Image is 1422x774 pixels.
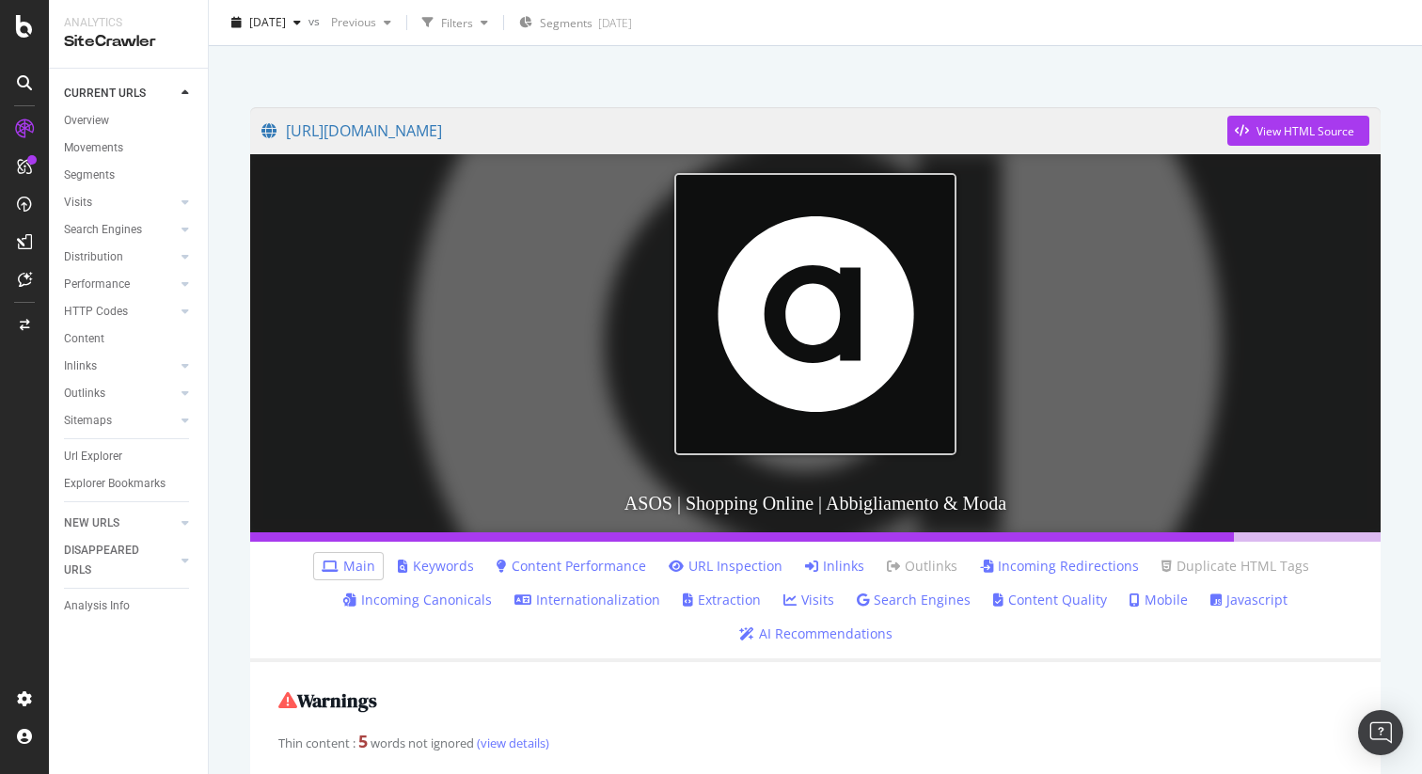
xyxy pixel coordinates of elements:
[64,220,176,240] a: Search Engines
[993,591,1107,609] a: Content Quality
[64,111,195,131] a: Overview
[358,730,368,752] strong: 5
[64,474,195,494] a: Explorer Bookmarks
[324,8,399,38] button: Previous
[1210,591,1288,609] a: Javascript
[64,384,176,403] a: Outlinks
[64,247,123,267] div: Distribution
[64,193,92,213] div: Visits
[64,596,195,616] a: Analysis Info
[441,14,473,30] div: Filters
[64,384,105,403] div: Outlinks
[683,591,761,609] a: Extraction
[980,557,1139,576] a: Incoming Redirections
[1161,557,1309,576] a: Duplicate HTML Tags
[64,513,119,533] div: NEW URLS
[514,591,660,609] a: Internationalization
[1256,123,1354,139] div: View HTML Source
[224,8,308,38] button: [DATE]
[512,8,640,38] button: Segments[DATE]
[805,557,864,576] a: Inlinks
[64,138,195,158] a: Movements
[64,84,146,103] div: CURRENT URLS
[343,591,492,609] a: Incoming Canonicals
[398,557,474,576] a: Keywords
[598,15,632,31] div: [DATE]
[250,474,1381,532] h3: ASOS | Shopping Online | Abbigliamento & Moda
[64,411,176,431] a: Sitemaps
[64,541,176,580] a: DISAPPEARED URLS
[64,513,176,533] a: NEW URLS
[249,14,286,30] span: 2025 Sep. 16th
[497,557,646,576] a: Content Performance
[64,541,159,580] div: DISAPPEARED URLS
[64,302,128,322] div: HTTP Codes
[674,173,956,455] img: ASOS | Shopping Online | Abbigliamento & Moda
[261,107,1227,154] a: [URL][DOMAIN_NAME]
[64,275,130,294] div: Performance
[415,8,496,38] button: Filters
[1227,116,1369,146] button: View HTML Source
[64,329,104,349] div: Content
[278,690,1352,711] h2: Warnings
[64,15,193,31] div: Analytics
[64,329,195,349] a: Content
[324,14,376,30] span: Previous
[887,557,957,576] a: Outlinks
[669,557,782,576] a: URL Inspection
[64,596,130,616] div: Analysis Info
[540,15,592,31] span: Segments
[64,302,176,322] a: HTTP Codes
[64,138,123,158] div: Movements
[64,31,193,53] div: SiteCrawler
[64,247,176,267] a: Distribution
[783,591,834,609] a: Visits
[64,166,115,185] div: Segments
[64,275,176,294] a: Performance
[278,730,1352,754] div: Thin content : words not ignored
[322,557,375,576] a: Main
[1130,591,1188,609] a: Mobile
[308,12,324,28] span: vs
[739,624,893,643] a: AI Recommendations
[857,591,971,609] a: Search Engines
[64,84,176,103] a: CURRENT URLS
[64,356,176,376] a: Inlinks
[64,193,176,213] a: Visits
[64,220,142,240] div: Search Engines
[64,447,122,466] div: Url Explorer
[64,474,166,494] div: Explorer Bookmarks
[1358,710,1403,755] div: Open Intercom Messenger
[64,111,109,131] div: Overview
[64,447,195,466] a: Url Explorer
[64,411,112,431] div: Sitemaps
[64,356,97,376] div: Inlinks
[474,735,549,751] a: (view details)
[64,166,195,185] a: Segments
